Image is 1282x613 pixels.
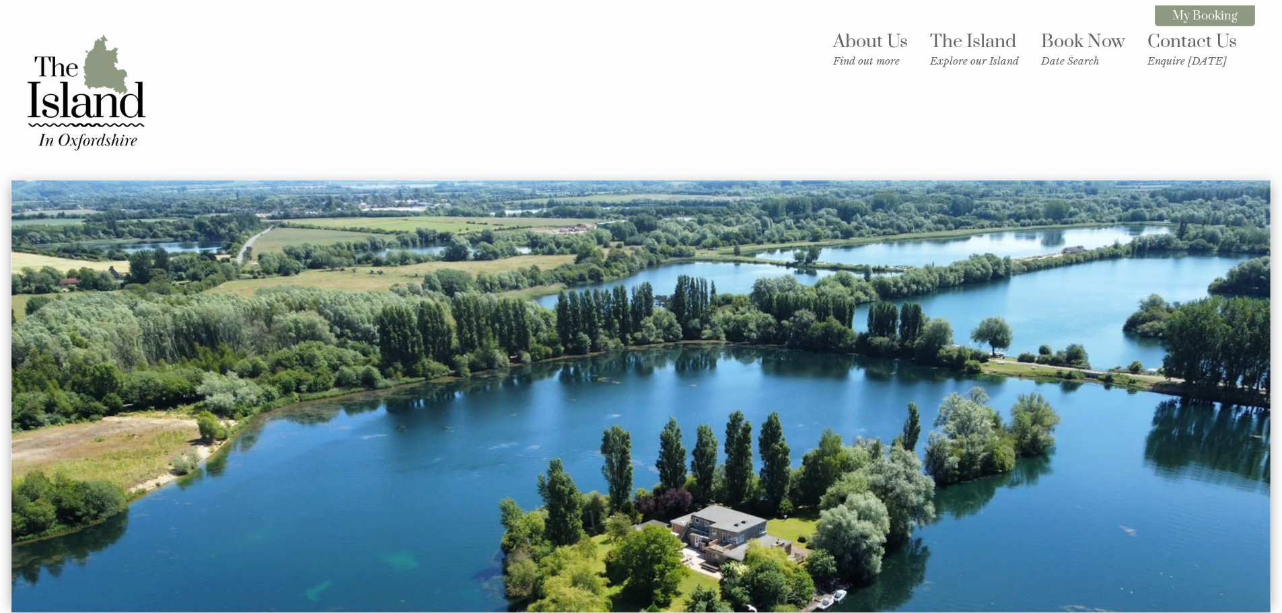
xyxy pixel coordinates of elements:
a: Contact UsEnquire [DATE] [1147,30,1237,67]
a: About UsFind out more [833,30,908,67]
a: The IslandExplore our Island [930,30,1019,67]
small: Date Search [1041,55,1125,67]
small: Find out more [833,55,908,67]
img: The Island in Oxfordshire [19,25,153,159]
small: Enquire [DATE] [1147,55,1237,67]
a: Book NowDate Search [1041,30,1125,67]
a: My Booking [1155,5,1255,26]
small: Explore our Island [930,55,1019,67]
